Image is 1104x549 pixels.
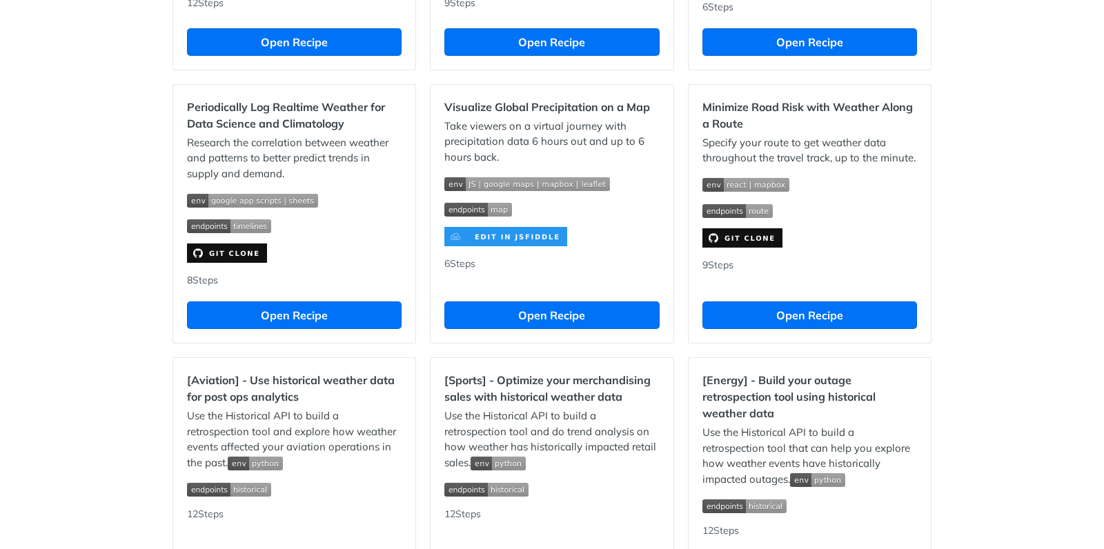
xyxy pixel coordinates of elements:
p: Research the correlation between weather and patterns to better predict trends in supply and demand. [187,135,402,182]
img: clone [702,228,782,248]
img: env [790,473,845,487]
h2: Periodically Log Realtime Weather for Data Science and Climatology [187,99,402,132]
span: Expand image [444,201,659,217]
button: Open Recipe [187,301,402,329]
div: 6 Steps [444,257,659,288]
p: Specify your route to get weather data throughout the travel track, up to the minute. [702,135,917,166]
span: Expand image [444,175,659,191]
span: Expand image [187,192,402,208]
img: clone [444,227,567,246]
div: 12 Steps [702,523,917,538]
h2: Minimize Road Risk with Weather Along a Route [702,99,917,132]
span: Expand image [228,456,283,469]
span: Expand image [702,497,917,513]
img: endpoint [444,483,529,497]
a: Expand image [444,229,567,242]
div: 12 Steps [444,507,659,538]
span: Expand image [187,481,402,497]
img: clone [187,243,267,263]
img: endpoint [702,499,787,513]
button: Open Recipe [702,28,917,56]
h2: [Aviation] - Use historical weather data for post ops analytics [187,372,402,405]
h2: Visualize Global Precipitation on a Map [444,99,659,115]
p: Use the Historical API to build a retrospection tool and explore how weather events affected your... [187,408,402,470]
img: env [187,194,318,208]
button: Open Recipe [444,28,659,56]
img: env [702,178,789,192]
span: Expand image [187,218,402,234]
img: endpoint [444,203,512,217]
div: 9 Steps [702,258,917,288]
h2: [Energy] - Build your outage retrospection tool using historical weather data [702,372,917,421]
span: Expand image [702,177,917,192]
p: Use the Historical API to build a retrospection tool that can help you explore how weather events... [702,425,917,487]
span: Expand image [444,481,659,497]
img: env [444,177,610,191]
img: endpoint [187,483,271,497]
span: Expand image [790,472,845,486]
span: Expand image [702,202,917,218]
a: Expand image [702,230,782,243]
p: Take viewers on a virtual journey with precipitation data 6 hours out and up to 6 hours back. [444,119,659,166]
div: 8 Steps [187,273,402,288]
img: endpoint [702,204,773,218]
p: Use the Historical API to build a retrospection tool and do trend analysis on how weather has his... [444,408,659,470]
h2: [Sports] - Optimize your merchandising sales with historical weather data [444,372,659,405]
button: Open Recipe [702,301,917,329]
span: Expand image [471,456,526,469]
a: Expand image [187,246,267,259]
img: env [228,457,283,470]
div: 12 Steps [187,507,402,538]
button: Open Recipe [187,28,402,56]
img: endpoint [187,219,271,233]
img: env [471,457,526,470]
button: Open Recipe [444,301,659,329]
